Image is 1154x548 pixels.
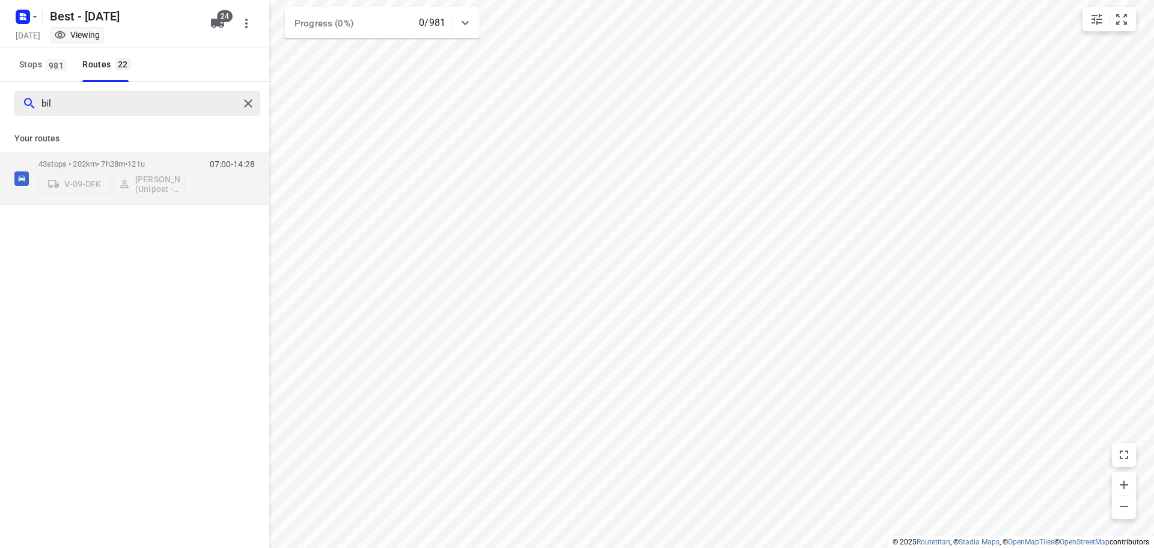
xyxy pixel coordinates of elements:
[1082,7,1136,31] div: small contained button group
[917,538,950,546] a: Routetitan
[1060,538,1110,546] a: OpenStreetMap
[1008,538,1054,546] a: OpenMapTiles
[893,538,1149,546] li: © 2025 , © , © © contributors
[115,58,131,70] span: 22
[46,59,67,71] span: 981
[419,16,445,30] p: 0/981
[54,29,100,41] div: You are currently in view mode. To make any changes, go to edit project.
[285,7,480,38] div: Progress (0%)0/981
[1110,7,1134,31] button: Fit zoom
[41,94,239,113] input: Search routes
[127,159,145,168] span: 121u
[1085,7,1109,31] button: Map settings
[959,538,1000,546] a: Stadia Maps
[125,159,127,168] span: •
[19,57,70,72] span: Stops
[234,11,258,35] button: More
[82,57,134,72] div: Routes
[14,132,255,145] p: Your routes
[295,18,353,29] span: Progress (0%)
[38,159,185,168] p: 43 stops • 202km • 7h28m
[206,11,230,35] button: 24
[217,10,233,22] span: 24
[210,159,255,169] p: 07:00-14:28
